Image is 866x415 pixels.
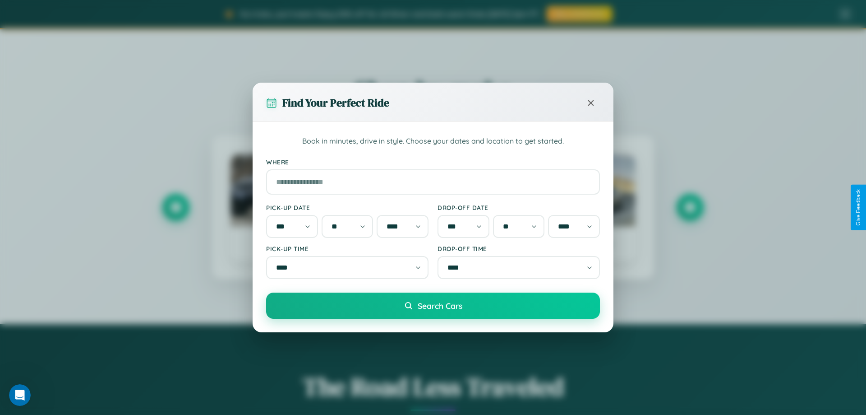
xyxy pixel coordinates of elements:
label: Pick-up Date [266,204,428,211]
label: Pick-up Time [266,245,428,252]
label: Drop-off Date [438,204,600,211]
span: Search Cars [418,301,462,311]
p: Book in minutes, drive in style. Choose your dates and location to get started. [266,135,600,147]
button: Search Cars [266,293,600,319]
h3: Find Your Perfect Ride [282,95,389,110]
label: Drop-off Time [438,245,600,252]
label: Where [266,158,600,166]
